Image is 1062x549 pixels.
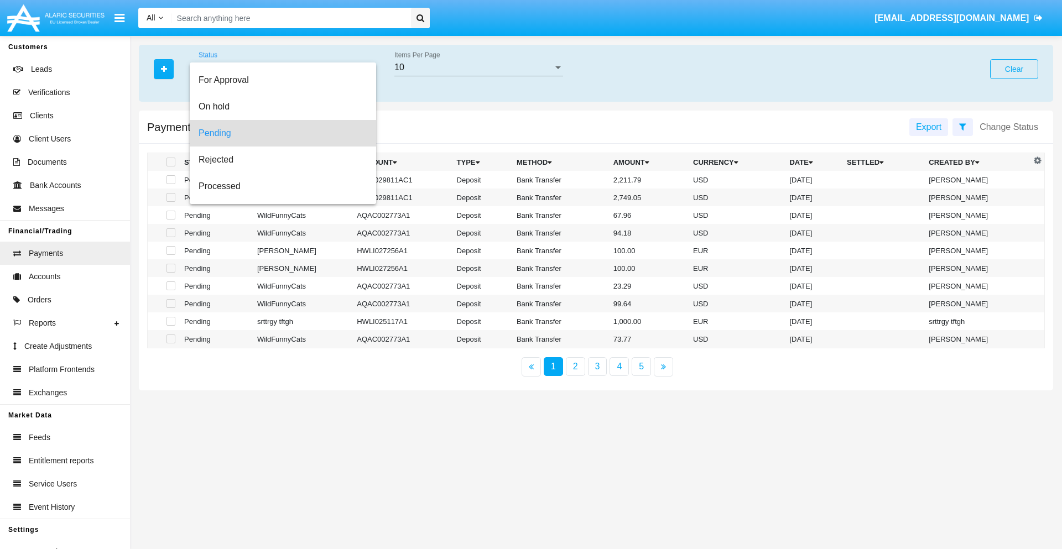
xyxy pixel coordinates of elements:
span: Processed [199,173,367,200]
span: For Approval [199,67,367,93]
span: Pending [199,120,367,147]
span: Rejected [199,147,367,173]
span: Cancelled by User [199,200,367,226]
span: On hold [199,93,367,120]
